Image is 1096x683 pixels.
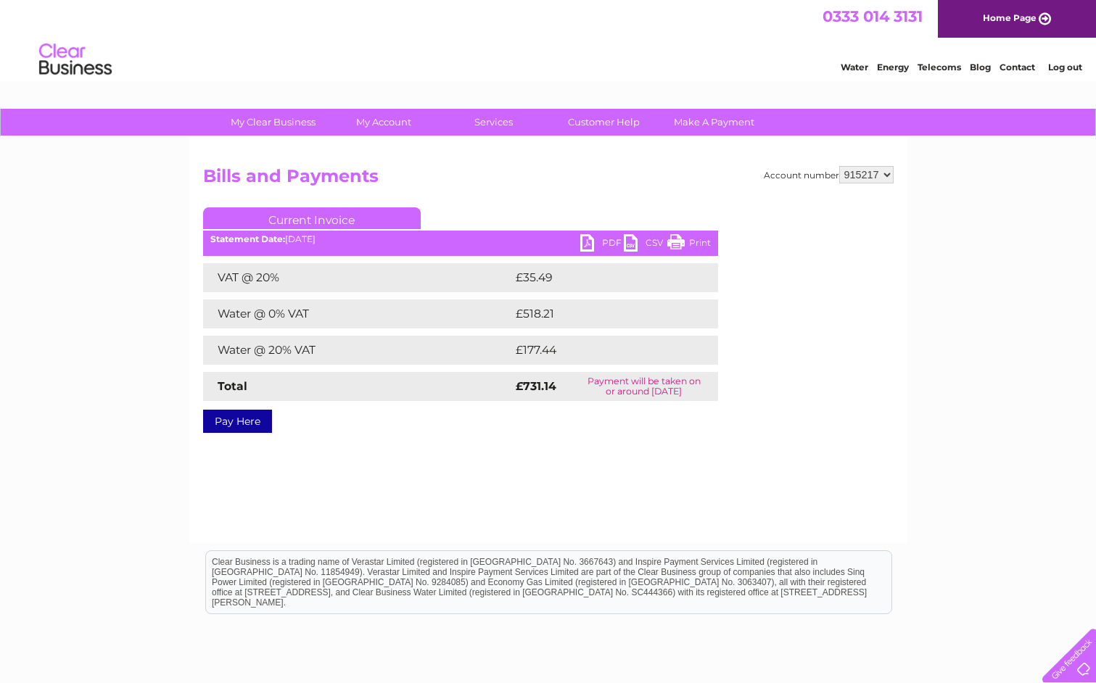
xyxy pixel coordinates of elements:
a: CSV [624,234,667,255]
h2: Bills and Payments [203,166,894,194]
td: £177.44 [512,336,691,365]
strong: £731.14 [516,379,556,393]
a: My Clear Business [213,109,333,136]
a: Water [841,62,868,73]
a: Print [667,234,711,255]
a: Energy [877,62,909,73]
div: Clear Business is a trading name of Verastar Limited (registered in [GEOGRAPHIC_DATA] No. 3667643... [206,8,891,70]
div: Account number [764,166,894,183]
td: £518.21 [512,299,690,328]
td: Water @ 20% VAT [203,336,512,365]
a: Services [434,109,553,136]
td: Water @ 0% VAT [203,299,512,328]
a: Pay Here [203,410,272,433]
a: Telecoms [918,62,961,73]
a: Blog [970,62,991,73]
div: [DATE] [203,234,718,244]
img: logo.png [38,38,112,82]
a: Current Invoice [203,207,421,229]
td: Payment will be taken on or around [DATE] [570,372,717,401]
a: Make A Payment [654,109,774,136]
a: PDF [580,234,624,255]
td: £35.49 [512,263,689,292]
a: 0333 014 3131 [823,7,923,25]
a: Log out [1048,62,1082,73]
a: My Account [324,109,443,136]
b: Statement Date: [210,233,285,244]
td: VAT @ 20% [203,263,512,292]
a: Contact [1000,62,1035,73]
a: Customer Help [544,109,664,136]
strong: Total [218,379,247,393]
